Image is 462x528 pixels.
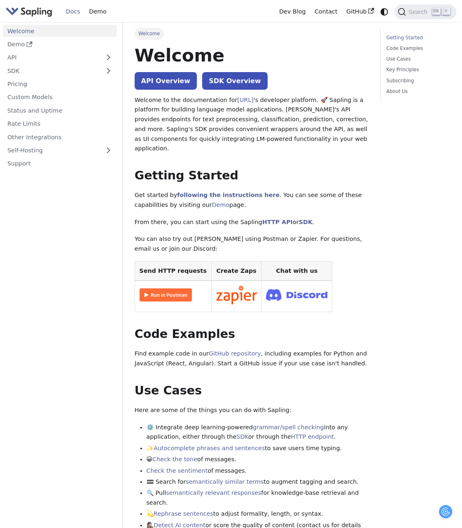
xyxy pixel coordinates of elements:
kbd: K [442,8,450,15]
li: ⚙️ Integrate deep learning-powered into any application, either through the or through the . [146,423,369,442]
nav: Breadcrumbs [135,28,368,39]
li: 🔍 Pull for knowledge-base retrieval and search. [146,488,369,508]
p: Here are some of the things you can do with Sapling: [135,406,368,415]
p: Welcome to the documentation for 's developer platform. 🚀 Sapling is a platform for building lang... [135,95,368,154]
th: Create Zaps [211,261,261,281]
li: 💫 to adjust formality, length, or syntax. [146,509,369,519]
a: Dev Blog [275,5,310,18]
li: 😀 of messages. [146,455,369,465]
p: Find example code in our , including examples for Python and JavaScript (React, Angular). Start a... [135,349,368,369]
img: Connect in Zapier [216,286,257,304]
a: HTTP API [262,219,293,225]
a: GitHub [342,5,378,18]
a: Code Examples [386,45,447,52]
a: semantically similar terms [186,478,264,485]
a: Support [3,158,117,170]
a: Status and Uptime [3,104,117,116]
a: Rate Limits [3,118,117,130]
a: SDK [237,433,248,440]
button: Expand sidebar category 'SDK' [100,65,117,77]
a: SDK [3,65,100,77]
a: SDK Overview [202,72,267,90]
p: You can also try out [PERSON_NAME] using Postman or Zapier. For questions, email us or join our D... [135,234,368,254]
a: GitHub repository [209,350,261,357]
a: Contact [310,5,342,18]
span: Welcome [135,28,164,39]
li: 🟰 Search for to augment tagging and search. [146,477,369,487]
img: Run in Postman [140,288,192,301]
a: Demo [85,5,111,18]
button: Switch between dark and light mode (currently system mode) [379,6,390,18]
a: grammar/spell checking [253,424,324,431]
a: Check the tone [153,456,197,462]
h2: Code Examples [135,327,368,342]
a: following the instructions here [177,192,279,198]
li: of messages. [146,466,369,476]
a: API Overview [135,72,197,90]
a: Pricing [3,78,117,90]
a: Demo [212,202,230,208]
a: Check the sentiment [146,467,208,474]
a: Welcome [3,25,117,37]
p: From there, you can start using the Sapling or . [135,218,368,227]
a: [URL] [237,97,254,103]
th: Chat with us [261,261,332,281]
a: SDK [299,219,312,225]
a: Key Principles [386,66,447,74]
img: Join Discord [266,286,327,303]
a: Other Integrations [3,131,117,143]
a: Self-Hosting [3,145,117,156]
button: Expand sidebar category 'API' [100,52,117,63]
a: About Us [386,88,447,95]
a: Docs [61,5,85,18]
th: Send HTTP requests [135,261,211,281]
button: Search (Ctrl+K) [394,5,456,19]
h2: Getting Started [135,168,368,183]
a: Rephrase sentences [154,510,213,517]
h1: Welcome [135,44,368,66]
span: Search [406,9,432,15]
a: Autocomplete phrases and sentences [154,445,265,451]
a: semantically relevant responses [166,489,261,496]
h2: Use Cases [135,383,368,398]
a: API [3,52,100,63]
a: Use Cases [386,55,447,63]
a: Demo [3,39,117,50]
a: Getting Started [386,34,447,42]
a: Custom Models [3,91,117,103]
a: HTTP endpoint [291,433,334,440]
p: Get started by . You can see some of these capabilities by visiting our page. [135,190,368,210]
a: Sapling.ai [6,6,55,18]
img: Sapling.ai [6,6,52,18]
a: Subscribing [386,77,447,85]
li: ✨ to save users time typing. [146,444,369,453]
